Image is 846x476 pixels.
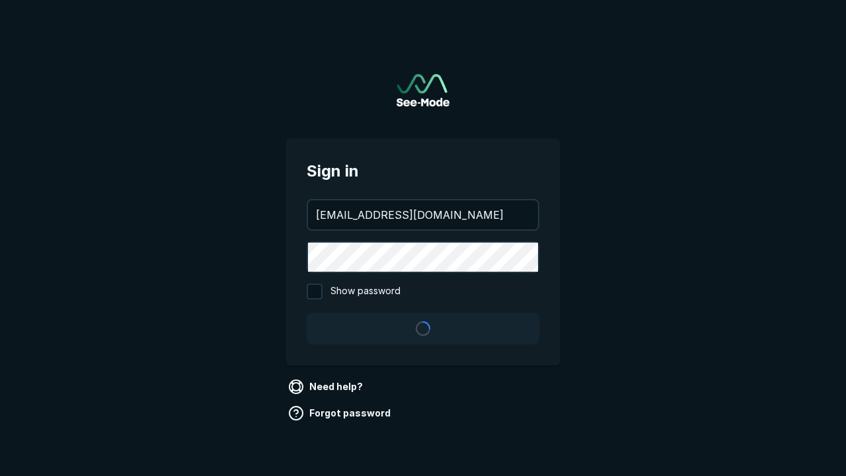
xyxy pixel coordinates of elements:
span: Show password [330,284,401,299]
a: Go to sign in [397,74,449,106]
img: See-Mode Logo [397,74,449,106]
a: Forgot password [286,403,396,424]
a: Need help? [286,376,368,397]
span: Sign in [307,159,539,183]
input: your@email.com [308,200,538,229]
